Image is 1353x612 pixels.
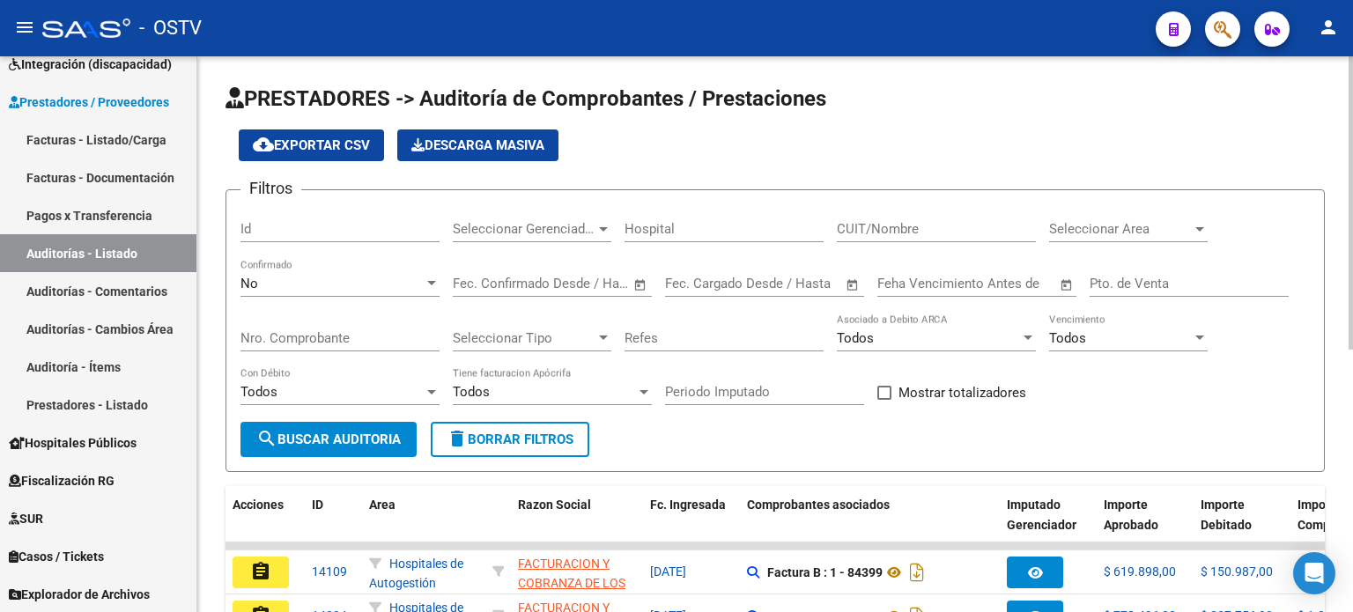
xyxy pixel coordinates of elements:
span: Seleccionar Gerenciador [453,221,595,237]
button: Open calendar [631,275,651,295]
span: $ 150.987,00 [1201,564,1273,579]
span: Integración (discapacidad) [9,55,172,74]
datatable-header-cell: Importe Aprobado [1097,486,1194,564]
datatable-header-cell: Imputado Gerenciador [1000,486,1097,564]
span: Mostrar totalizadores [898,382,1026,403]
span: Seleccionar Tipo [453,330,595,346]
datatable-header-cell: Comprobantes asociados [740,486,1000,564]
span: Todos [837,330,874,346]
span: Hospitales Públicos [9,433,137,453]
span: Fc. Ingresada [650,498,726,512]
span: Razon Social [518,498,591,512]
span: Descarga Masiva [411,137,544,153]
datatable-header-cell: Area [362,486,485,564]
span: Borrar Filtros [447,431,573,447]
span: Todos [453,384,490,400]
input: Fecha fin [752,276,838,291]
div: - 30715497456 [518,554,636,591]
span: - OSTV [139,9,202,48]
input: Fecha inicio [665,276,736,291]
span: Todos [1049,330,1086,346]
datatable-header-cell: Razon Social [511,486,643,564]
span: Casos / Tickets [9,547,104,566]
input: Fecha fin [540,276,625,291]
datatable-header-cell: ID [305,486,362,564]
span: Explorador de Archivos [9,585,150,604]
mat-icon: delete [447,428,468,449]
span: Imputado Gerenciador [1007,498,1076,532]
mat-icon: person [1318,17,1339,38]
button: Buscar Auditoria [240,422,417,457]
input: Fecha inicio [453,276,524,291]
span: ID [312,498,323,512]
span: Buscar Auditoria [256,431,401,447]
mat-icon: assignment [250,561,271,582]
i: Descargar documento [906,558,928,586]
span: Importe Debitado [1201,498,1252,532]
button: Open calendar [843,275,863,295]
span: PRESTADORES -> Auditoría de Comprobantes / Prestaciones [225,86,826,111]
span: Todos [240,384,277,400]
button: Borrar Filtros [431,422,589,457]
span: $ 619.898,00 [1104,564,1176,579]
span: Fiscalización RG [9,471,115,490]
span: SUR [9,509,43,528]
span: Importe Aprobado [1104,498,1158,532]
app-download-masive: Descarga masiva de comprobantes (adjuntos) [397,129,558,161]
span: Exportar CSV [253,137,370,153]
button: Descarga Masiva [397,129,558,161]
div: Open Intercom Messenger [1293,552,1335,594]
button: Exportar CSV [239,129,384,161]
span: Area [369,498,396,512]
datatable-header-cell: Fc. Ingresada [643,486,740,564]
mat-icon: search [256,428,277,449]
button: Open calendar [1057,275,1077,295]
datatable-header-cell: Importe Debitado [1194,486,1290,564]
h3: Filtros [240,176,301,201]
span: Hospitales de Autogestión [369,557,463,591]
mat-icon: cloud_download [253,134,274,155]
span: 14109 [312,564,347,579]
span: Prestadores / Proveedores [9,92,169,112]
span: No [240,276,258,291]
span: Comprobantes asociados [747,498,890,512]
span: [DATE] [650,564,686,579]
strong: Factura B : 1 - 84399 [767,565,883,579]
span: Seleccionar Area [1049,221,1192,237]
datatable-header-cell: Acciones [225,486,305,564]
span: Acciones [233,498,284,512]
mat-icon: menu [14,17,35,38]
